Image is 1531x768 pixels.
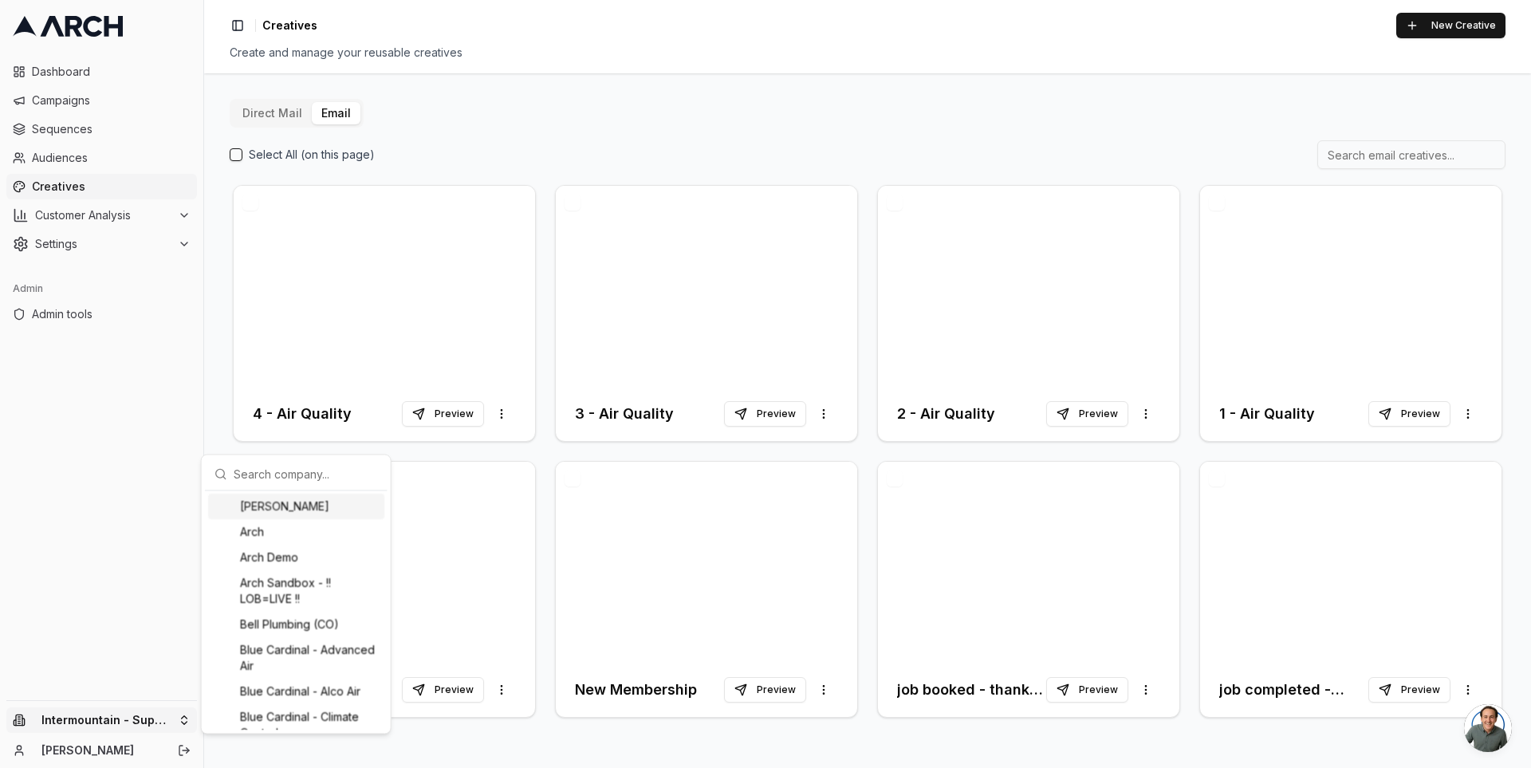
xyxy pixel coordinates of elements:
div: Arch [208,519,384,545]
div: Bell Plumbing (CO) [208,612,384,637]
div: Blue Cardinal - Alco Air [208,679,384,704]
input: Search company... [234,458,378,490]
div: Blue Cardinal - Advanced Air [208,637,384,679]
div: [PERSON_NAME] [208,494,384,519]
div: Arch Demo [208,545,384,570]
div: Arch Sandbox - !! LOB=LIVE !! [208,570,384,612]
div: Suggestions [205,490,388,730]
div: Blue Cardinal - Climate Control [208,704,384,746]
